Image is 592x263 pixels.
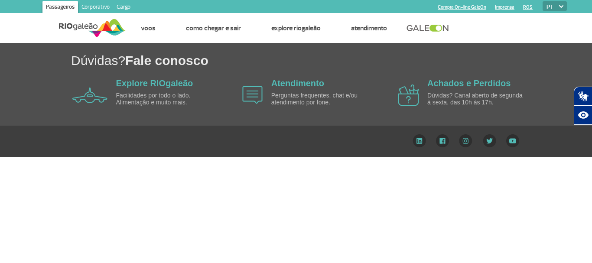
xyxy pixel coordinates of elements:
[72,88,107,103] img: airplane icon
[141,24,156,32] a: Voos
[42,1,78,15] a: Passageiros
[116,78,193,88] a: Explore RIOgaleão
[495,4,514,10] a: Imprensa
[427,92,527,106] p: Dúvidas? Canal aberto de segunda à sexta, das 10h às 17h.
[574,106,592,125] button: Abrir recursos assistivos.
[116,92,216,106] p: Facilidades por todo o lado. Alimentação e muito mais.
[459,134,472,147] img: Instagram
[271,92,371,106] p: Perguntas frequentes, chat e/ou atendimento por fone.
[271,24,321,32] a: Explore RIOgaleão
[413,134,426,147] img: LinkedIn
[113,1,134,15] a: Cargo
[523,4,533,10] a: RQS
[125,53,208,68] span: Fale conosco
[78,1,113,15] a: Corporativo
[71,52,592,69] h1: Dúvidas?
[351,24,387,32] a: Atendimento
[398,84,419,106] img: airplane icon
[483,134,496,147] img: Twitter
[574,87,592,125] div: Plugin de acessibilidade da Hand Talk.
[574,87,592,106] button: Abrir tradutor de língua de sinais.
[438,4,486,10] a: Compra On-line GaleOn
[427,78,511,88] a: Achados e Perdidos
[436,134,449,147] img: Facebook
[271,78,324,88] a: Atendimento
[186,24,241,32] a: Como chegar e sair
[242,86,263,104] img: airplane icon
[506,134,519,147] img: YouTube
